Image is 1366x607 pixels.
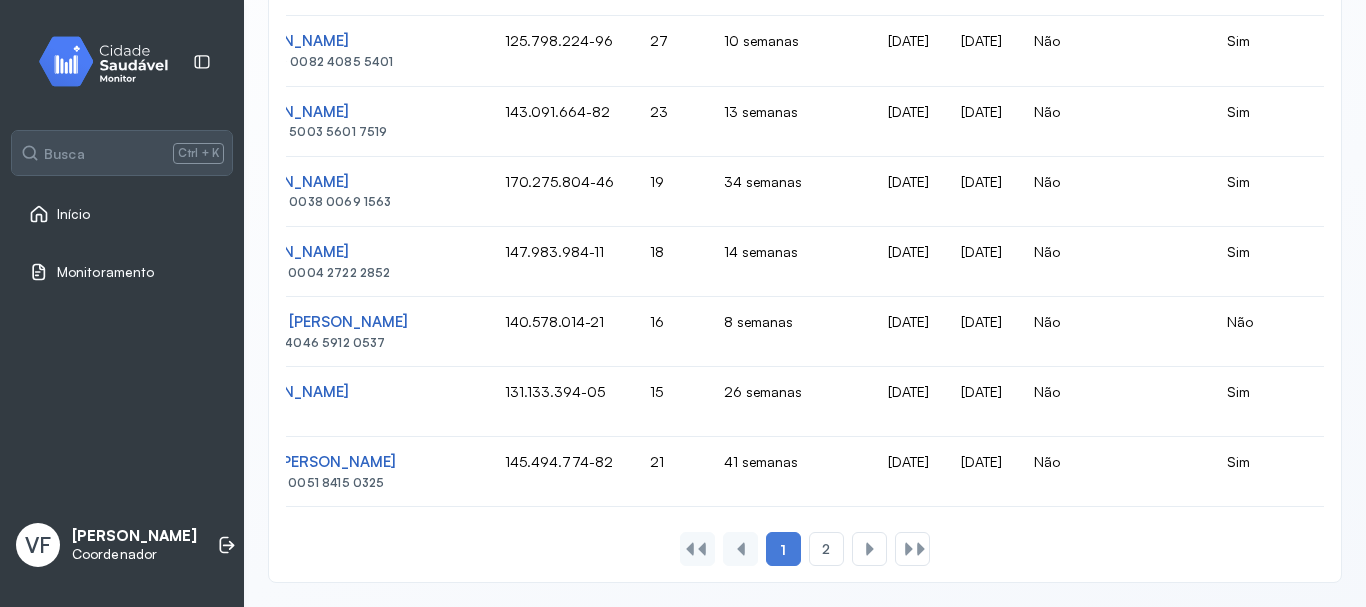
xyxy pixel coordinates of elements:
[945,297,1018,367] td: [DATE]
[230,103,473,122] div: [PERSON_NAME]
[1018,437,1211,506] td: Não
[230,55,473,69] div: CNS: 700 0082 4085 5401
[945,87,1018,157] td: [DATE]
[708,367,872,437] td: 26 semanas
[489,157,634,227] td: 170.275.804-46
[1018,157,1211,227] td: Não
[72,546,197,563] p: Coordenador
[872,367,945,437] td: [DATE]
[489,437,634,506] td: 145.494.774-82
[872,297,945,367] td: [DATE]
[29,262,215,282] a: Monitoramento
[21,32,201,91] img: monitor.svg
[945,437,1018,506] td: [DATE]
[634,16,708,86] td: 27
[872,87,945,157] td: [DATE]
[634,227,708,297] td: 18
[230,173,473,192] div: [PERSON_NAME]
[230,383,473,402] div: [PERSON_NAME]
[708,437,872,506] td: 41 semanas
[634,367,708,437] td: 15
[230,313,473,332] div: Yasmim [PERSON_NAME]
[872,16,945,86] td: [DATE]
[634,297,708,367] td: 16
[822,541,830,558] span: 2
[708,16,872,86] td: 10 semanas
[57,264,154,281] span: Monitoramento
[708,227,872,297] td: 14 semanas
[230,195,473,209] div: CNS: 704 0038 0069 1563
[230,243,473,262] div: [PERSON_NAME]
[708,157,872,227] td: 34 semanas
[634,157,708,227] td: 19
[780,541,786,559] span: 1
[708,297,872,367] td: 8 semanas
[1018,227,1211,297] td: Não
[57,206,91,223] span: Início
[945,367,1018,437] td: [DATE]
[29,204,215,224] a: Início
[634,87,708,157] td: 23
[1018,16,1211,86] td: Não
[489,297,634,367] td: 140.578.014-21
[945,157,1018,227] td: [DATE]
[25,532,51,558] span: VF
[230,266,473,280] div: CNS: 898 0004 2722 2852
[230,32,473,51] div: [PERSON_NAME]
[230,406,473,420] div: CNS: --
[872,227,945,297] td: [DATE]
[72,527,197,546] p: [PERSON_NAME]
[1018,87,1211,157] td: Não
[1018,297,1211,367] td: Não
[489,227,634,297] td: 147.983.984-11
[230,476,473,490] div: CNS: 898 0051 8415 0325
[44,145,85,163] span: Busca
[489,87,634,157] td: 143.091.664-82
[945,227,1018,297] td: [DATE]
[230,336,473,350] div: CNS: 701 4046 5912 0537
[173,143,224,163] span: Ctrl + K
[489,367,634,437] td: 131.133.394-05
[872,157,945,227] td: [DATE]
[230,453,473,472] div: [DATE][PERSON_NAME]
[230,125,473,139] div: CNS: 704 5003 5601 7519
[872,437,945,506] td: [DATE]
[945,16,1018,86] td: [DATE]
[634,437,708,506] td: 21
[1018,367,1211,437] td: Não
[708,87,872,157] td: 13 semanas
[489,16,634,86] td: 125.798.224-96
